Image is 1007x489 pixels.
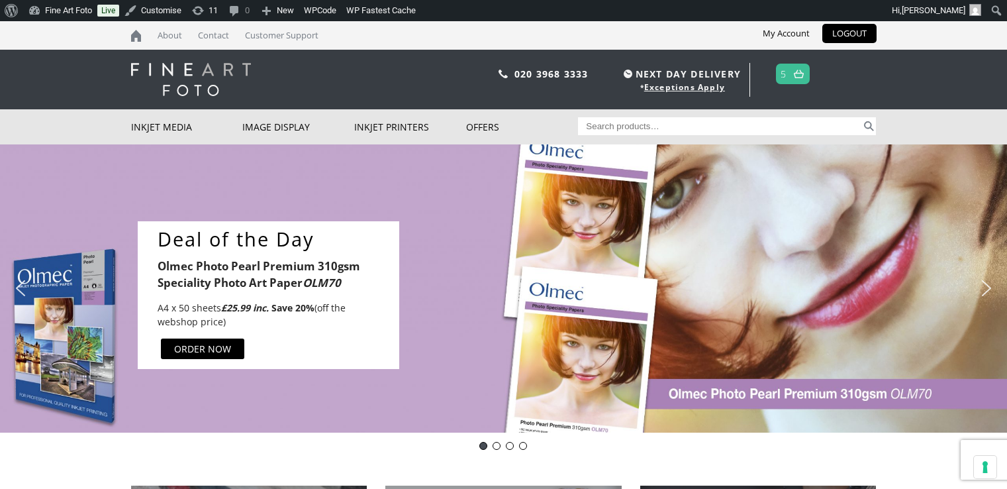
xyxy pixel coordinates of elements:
span: NEXT DAY DELIVERY [620,66,741,81]
b: Save 20% [271,301,314,314]
a: 020 3968 3333 [514,68,589,80]
a: Deal of the Day [158,228,389,251]
div: Choose slide to display. [477,439,530,453]
img: next arrow [976,278,997,299]
span: [PERSON_NAME] [902,5,965,15]
div: DOTD - OLM70 - Photo Pearl Premium 310gsm [479,442,487,450]
a: Inkjet Printers [354,109,466,144]
div: Deal of the DayOlmec Photo Pearl Premium 310gsm Speciality Photo Art PaperOLM70 A4 x 50 sheets£25... [138,221,399,369]
img: logo-white.svg [131,63,251,96]
a: Inkjet Media [131,109,243,144]
a: My Account [753,24,820,43]
a: Live [97,5,119,17]
a: Contact [191,21,236,50]
a: Offers [466,109,578,144]
div: ORDER NOW [174,342,231,356]
a: Exceptions Apply [644,81,725,93]
a: About [151,21,189,50]
div: pinch book [519,442,527,450]
img: previous arrow [10,278,31,299]
img: time.svg [624,70,632,78]
i: OLM70 [303,275,341,290]
a: LOGOUT [822,24,877,43]
div: Innova-general [506,442,514,450]
button: Search [861,117,877,135]
div: Deal of the Day - Innova IFA12 [493,442,501,450]
p: A4 x 50 sheets (off the webshop price) [158,301,376,329]
button: Your consent preferences for tracking technologies [974,456,996,478]
img: basket.svg [794,70,804,78]
a: Image Display [242,109,354,144]
b: Olmec Photo Pearl Premium 310gsm Speciality Photo Art Paper [158,258,360,290]
img: phone.svg [499,70,508,78]
a: Customer Support [238,21,325,50]
i: £25.99 inc. [221,301,269,314]
a: 5 [781,64,787,83]
input: Search products… [578,117,861,135]
a: ORDER NOW [161,339,244,359]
